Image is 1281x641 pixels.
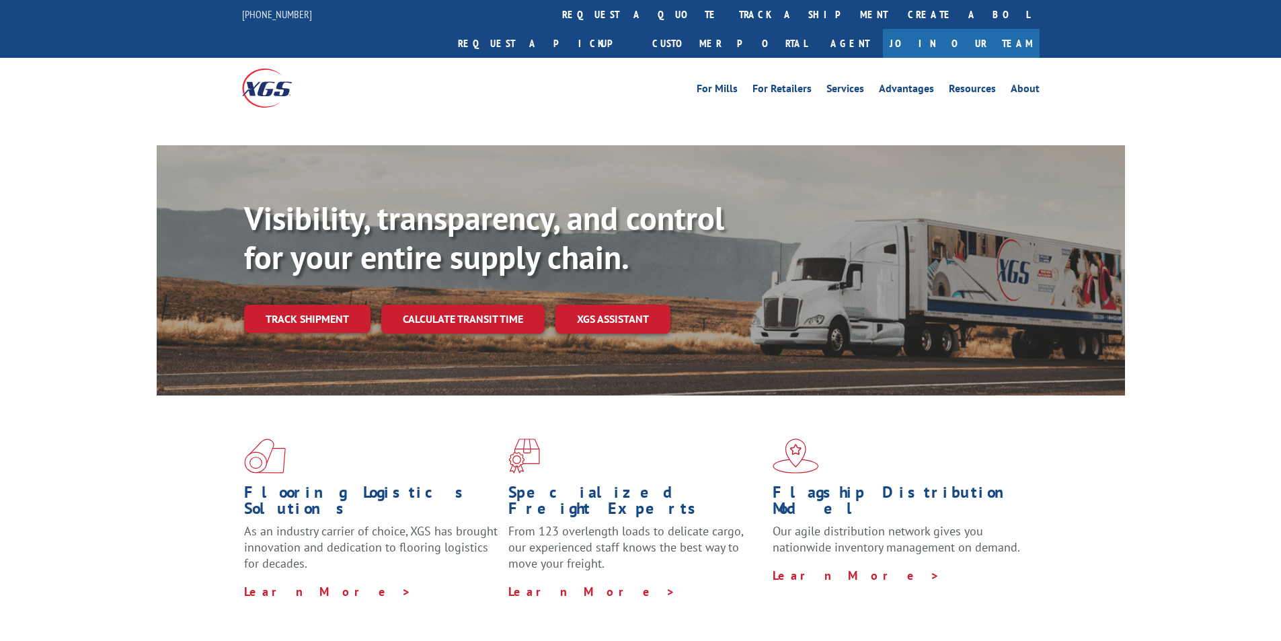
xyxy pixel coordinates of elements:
a: Calculate transit time [381,305,545,334]
img: xgs-icon-focused-on-flooring-red [508,439,540,474]
a: Join Our Team [883,29,1040,58]
a: About [1011,83,1040,98]
a: Learn More > [244,584,412,599]
b: Visibility, transparency, and control for your entire supply chain. [244,197,724,278]
a: XGS ASSISTANT [555,305,670,334]
a: Services [826,83,864,98]
a: Customer Portal [642,29,817,58]
a: [PHONE_NUMBER] [242,7,312,21]
a: Learn More > [508,584,676,599]
a: Agent [817,29,883,58]
a: For Mills [697,83,738,98]
a: Request a pickup [448,29,642,58]
p: From 123 overlength loads to delicate cargo, our experienced staff knows the best way to move you... [508,523,763,583]
h1: Specialized Freight Experts [508,484,763,523]
span: As an industry carrier of choice, XGS has brought innovation and dedication to flooring logistics... [244,523,498,571]
a: Learn More > [773,568,940,583]
a: For Retailers [752,83,812,98]
a: Resources [949,83,996,98]
a: Advantages [879,83,934,98]
img: xgs-icon-flagship-distribution-model-red [773,439,819,474]
a: Track shipment [244,305,371,333]
h1: Flooring Logistics Solutions [244,484,498,523]
img: xgs-icon-total-supply-chain-intelligence-red [244,439,286,474]
h1: Flagship Distribution Model [773,484,1027,523]
span: Our agile distribution network gives you nationwide inventory management on demand. [773,523,1020,555]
